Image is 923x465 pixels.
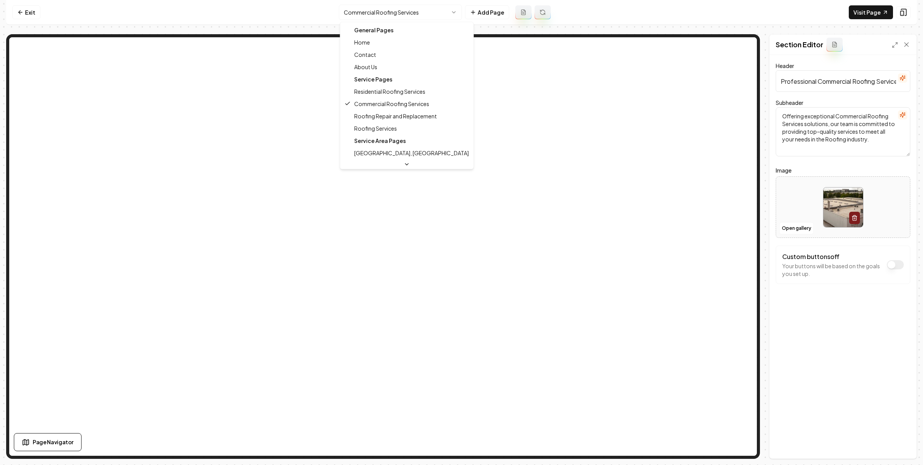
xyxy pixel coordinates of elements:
[354,125,397,132] span: Roofing Services
[354,112,437,120] span: Roofing Repair and Replacement
[354,149,469,157] span: [GEOGRAPHIC_DATA], [GEOGRAPHIC_DATA]
[354,100,429,108] span: Commercial Roofing Services
[342,73,472,85] div: Service Pages
[342,24,472,36] div: General Pages
[342,135,472,147] div: Service Area Pages
[354,88,425,95] span: Residential Roofing Services
[354,38,370,46] span: Home
[354,63,377,71] span: About Us
[354,51,376,58] span: Contact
